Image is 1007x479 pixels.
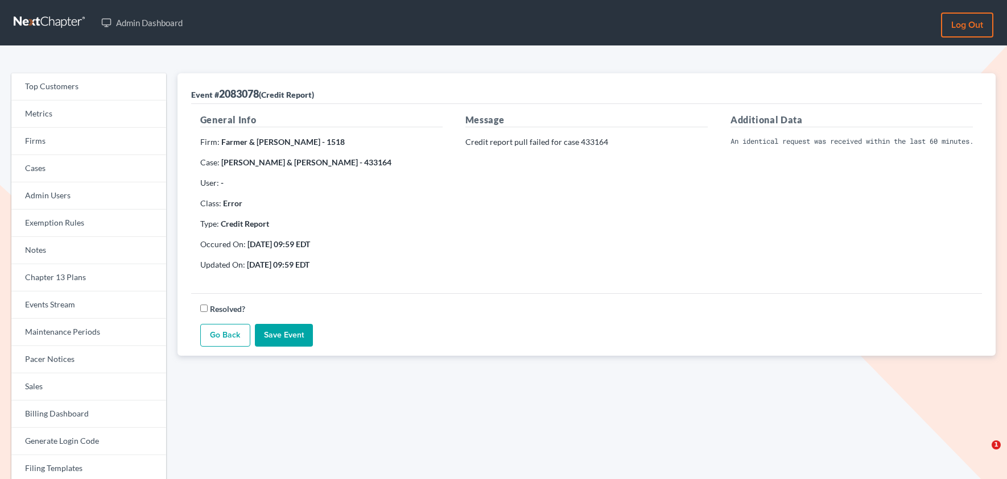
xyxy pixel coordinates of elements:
[992,440,1001,449] span: 1
[11,182,166,210] a: Admin Users
[11,237,166,264] a: Notes
[731,113,973,127] h5: Additional Data
[11,101,166,128] a: Metrics
[210,303,245,315] label: Resolved?
[200,178,219,188] span: User:
[11,210,166,237] a: Exemption Rules
[11,264,166,291] a: Chapter 13 Plans
[200,157,220,167] span: Case:
[465,136,708,148] p: Credit report pull failed for case 433164
[223,198,242,208] strong: Error
[221,157,391,167] strong: [PERSON_NAME] & [PERSON_NAME] - 433164
[11,155,166,182] a: Cases
[11,346,166,373] a: Pacer Notices
[247,260,309,269] strong: [DATE] 09:59 EDT
[221,178,224,188] strong: -
[200,324,250,347] a: Go Back
[191,87,314,101] div: 2083078
[731,136,973,147] pre: An identical request was received within the last 60 minutes. Review your existing orders or try ...
[200,113,443,127] h5: General Info
[11,128,166,155] a: Firms
[465,113,708,127] h5: Message
[11,319,166,346] a: Maintenance Periods
[259,90,314,99] span: (Credit Report)
[200,239,246,249] span: Occured On:
[200,198,221,208] span: Class:
[247,239,310,249] strong: [DATE] 09:59 EDT
[11,73,166,101] a: Top Customers
[11,428,166,455] a: Generate Login Code
[200,219,219,228] span: Type:
[255,324,313,347] input: Save Event
[968,440,996,468] iframe: Intercom live chat
[96,13,188,33] a: Admin Dashboard
[11,373,166,401] a: Sales
[11,401,166,428] a: Billing Dashboard
[941,13,993,38] a: Log out
[200,137,220,147] span: Firm:
[11,291,166,319] a: Events Stream
[191,90,219,99] span: Event #
[221,137,345,147] strong: Farmer & [PERSON_NAME] - 1518
[221,219,269,228] strong: Credit Report
[200,260,245,269] span: Updated On:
